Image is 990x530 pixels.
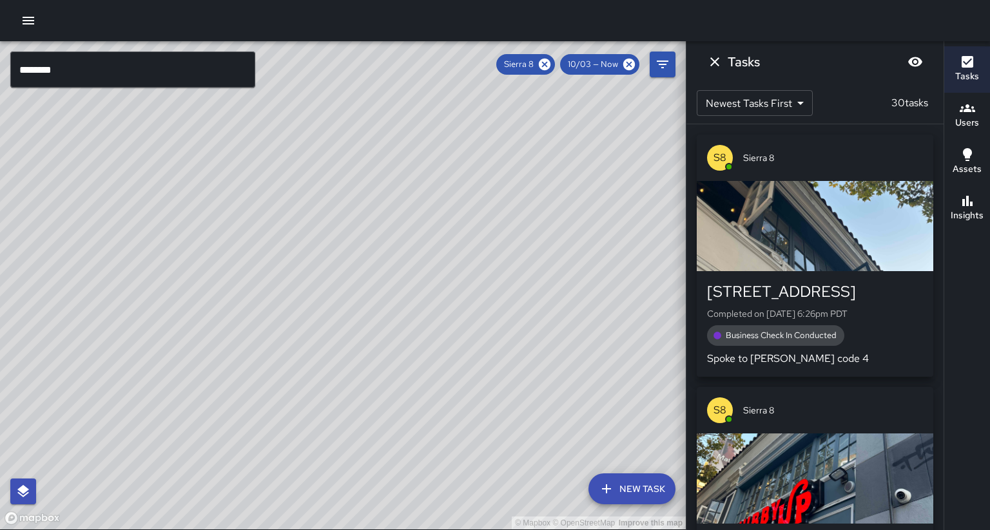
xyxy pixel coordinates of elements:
[707,281,923,302] div: [STREET_ADDRESS]
[953,162,982,176] h6: Assets
[944,46,990,93] button: Tasks
[886,95,933,111] p: 30 tasks
[560,58,626,71] span: 10/03 — Now
[697,135,933,377] button: S8Sierra 8[STREET_ADDRESS]Completed on [DATE] 6:26pm PDTBusiness Check In ConductedSpoke to [PERS...
[955,116,979,130] h6: Users
[707,351,923,366] p: Spoke to [PERSON_NAME] code 4
[702,49,728,75] button: Dismiss
[713,402,726,418] p: S8
[728,52,760,72] h6: Tasks
[718,329,844,342] span: Business Check In Conducted
[951,209,984,223] h6: Insights
[496,58,541,71] span: Sierra 8
[713,150,726,166] p: S8
[955,70,979,84] h6: Tasks
[743,404,923,417] span: Sierra 8
[588,473,675,504] button: New Task
[944,139,990,185] button: Assets
[902,49,928,75] button: Blur
[496,54,555,75] div: Sierra 8
[650,52,675,77] button: Filters
[743,151,923,164] span: Sierra 8
[707,307,923,320] p: Completed on [DATE] 6:26pm PDT
[697,90,813,116] div: Newest Tasks First
[944,185,990,232] button: Insights
[560,54,639,75] div: 10/03 — Now
[944,93,990,139] button: Users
